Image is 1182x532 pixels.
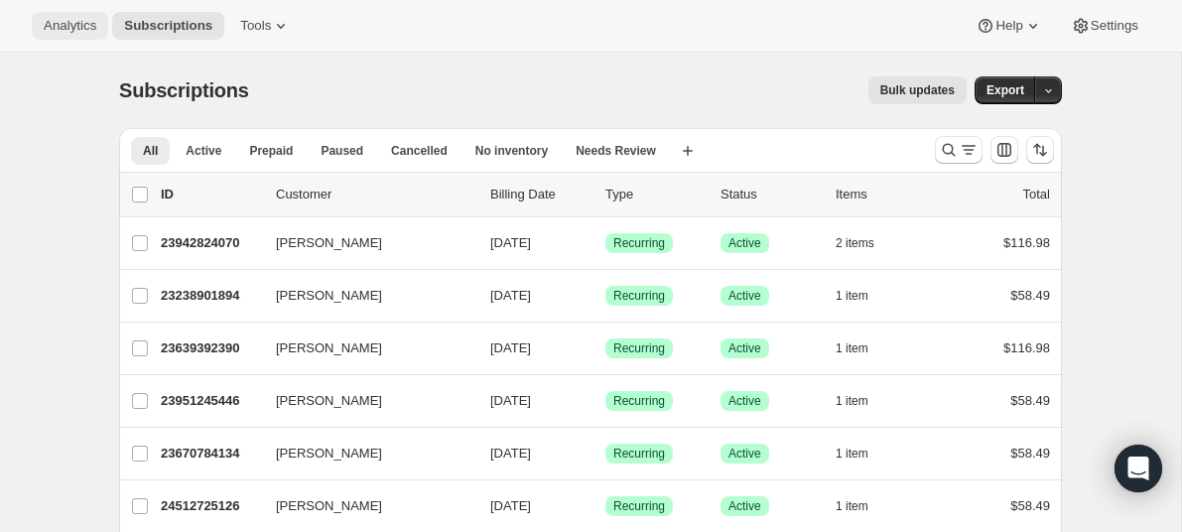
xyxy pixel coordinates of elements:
[613,340,665,356] span: Recurring
[613,446,665,462] span: Recurring
[836,393,868,409] span: 1 item
[721,185,820,204] p: Status
[836,340,868,356] span: 1 item
[868,76,967,104] button: Bulk updates
[1010,288,1050,303] span: $58.49
[112,12,224,40] button: Subscriptions
[490,393,531,408] span: [DATE]
[161,440,1050,467] div: 23670784134[PERSON_NAME][DATE]SuccessRecurringSuccessActive1 item$58.49
[32,12,108,40] button: Analytics
[264,332,462,364] button: [PERSON_NAME]
[613,235,665,251] span: Recurring
[143,143,158,159] span: All
[728,288,761,304] span: Active
[249,143,293,159] span: Prepaid
[1023,185,1050,204] p: Total
[490,446,531,461] span: [DATE]
[161,338,260,358] p: 23639392390
[995,18,1022,34] span: Help
[964,12,1054,40] button: Help
[161,444,260,464] p: 23670784134
[161,229,1050,257] div: 23942824070[PERSON_NAME][DATE]SuccessRecurringSuccessActive2 items$116.98
[321,143,363,159] span: Paused
[490,498,531,513] span: [DATE]
[836,235,874,251] span: 2 items
[1026,136,1054,164] button: Sort the results
[490,340,531,355] span: [DATE]
[490,235,531,250] span: [DATE]
[613,393,665,409] span: Recurring
[836,334,890,362] button: 1 item
[161,286,260,306] p: 23238901894
[161,391,260,411] p: 23951245446
[975,76,1036,104] button: Export
[264,227,462,259] button: [PERSON_NAME]
[228,12,303,40] button: Tools
[264,280,462,312] button: [PERSON_NAME]
[490,185,590,204] p: Billing Date
[1115,445,1162,492] div: Open Intercom Messenger
[1010,393,1050,408] span: $58.49
[161,185,260,204] p: ID
[264,385,462,417] button: [PERSON_NAME]
[728,498,761,514] span: Active
[161,233,260,253] p: 23942824070
[161,334,1050,362] div: 23639392390[PERSON_NAME][DATE]SuccessRecurringSuccessActive1 item$116.98
[836,498,868,514] span: 1 item
[1091,18,1138,34] span: Settings
[576,143,656,159] span: Needs Review
[836,229,896,257] button: 2 items
[161,492,1050,520] div: 24512725126[PERSON_NAME][DATE]SuccessRecurringSuccessActive1 item$58.49
[728,393,761,409] span: Active
[490,288,531,303] span: [DATE]
[1003,340,1050,355] span: $116.98
[240,18,271,34] span: Tools
[836,288,868,304] span: 1 item
[186,143,221,159] span: Active
[836,492,890,520] button: 1 item
[276,338,382,358] span: [PERSON_NAME]
[728,446,761,462] span: Active
[161,282,1050,310] div: 23238901894[PERSON_NAME][DATE]SuccessRecurringSuccessActive1 item$58.49
[161,387,1050,415] div: 23951245446[PERSON_NAME][DATE]SuccessRecurringSuccessActive1 item$58.49
[836,387,890,415] button: 1 item
[276,496,382,516] span: [PERSON_NAME]
[475,143,548,159] span: No inventory
[161,496,260,516] p: 24512725126
[836,446,868,462] span: 1 item
[264,490,462,522] button: [PERSON_NAME]
[1010,498,1050,513] span: $58.49
[276,444,382,464] span: [PERSON_NAME]
[728,340,761,356] span: Active
[1003,235,1050,250] span: $116.98
[990,136,1018,164] button: Customize table column order and visibility
[935,136,983,164] button: Search and filter results
[161,185,1050,204] div: IDCustomerBilling DateTypeStatusItemsTotal
[836,440,890,467] button: 1 item
[276,391,382,411] span: [PERSON_NAME]
[836,185,935,204] div: Items
[124,18,212,34] span: Subscriptions
[613,498,665,514] span: Recurring
[613,288,665,304] span: Recurring
[276,185,474,204] p: Customer
[119,79,249,101] span: Subscriptions
[836,282,890,310] button: 1 item
[672,137,704,165] button: Create new view
[276,286,382,306] span: [PERSON_NAME]
[44,18,96,34] span: Analytics
[391,143,448,159] span: Cancelled
[276,233,382,253] span: [PERSON_NAME]
[1010,446,1050,461] span: $58.49
[728,235,761,251] span: Active
[264,438,462,469] button: [PERSON_NAME]
[880,82,955,98] span: Bulk updates
[1059,12,1150,40] button: Settings
[605,185,705,204] div: Type
[986,82,1024,98] span: Export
